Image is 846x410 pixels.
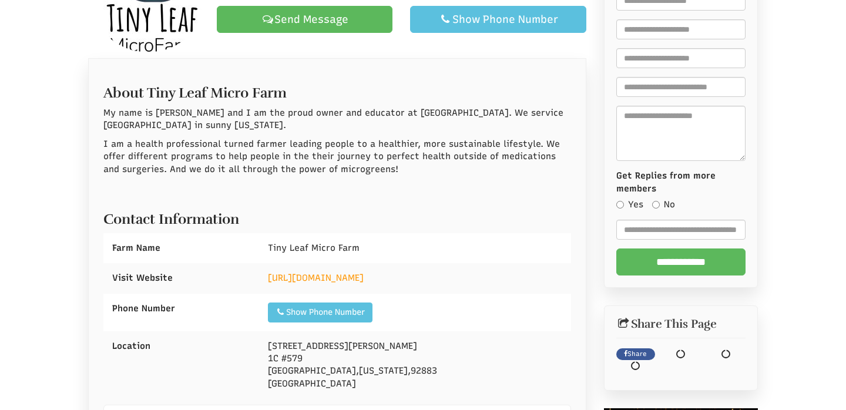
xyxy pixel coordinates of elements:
h2: About Tiny Leaf Micro Farm [103,79,571,100]
p: My name is [PERSON_NAME] and I am the proud owner and educator at [GEOGRAPHIC_DATA]. We service [... [103,107,571,132]
div: Show Phone Number [276,307,365,318]
a: Share [616,348,656,360]
span: Tiny Leaf Micro Farm [268,243,360,253]
div: Location [103,331,259,361]
label: No [652,199,675,211]
span: [STREET_ADDRESS][PERSON_NAME] [268,341,417,351]
label: Get Replies from more members [616,170,746,195]
div: Visit Website [103,263,259,293]
a: Send Message [217,6,392,33]
span: [GEOGRAPHIC_DATA] [268,365,356,376]
input: No [652,201,660,209]
h2: Contact Information [103,206,571,227]
ul: Profile Tabs [88,58,586,59]
div: Phone Number [103,294,259,324]
a: [URL][DOMAIN_NAME] [268,273,364,283]
span: [US_STATE] [359,365,408,376]
input: Yes [616,201,624,209]
div: 1C #579 , , [GEOGRAPHIC_DATA] [259,331,570,399]
span: 92883 [411,365,437,376]
div: Show Phone Number [420,12,576,26]
label: Yes [616,199,643,211]
h2: Share This Page [616,318,746,331]
p: I am a health professional turned farmer leading people to a healthier, more sustainable lifestyl... [103,138,571,176]
div: Farm Name [103,233,259,263]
